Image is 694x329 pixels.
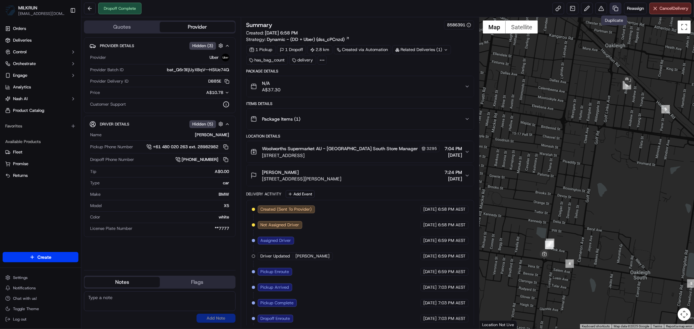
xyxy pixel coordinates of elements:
span: Provider Batch ID [90,67,124,73]
button: Provider DetailsHidden (3) [89,40,230,51]
a: Open this area in Google Maps (opens a new window) [481,320,503,329]
span: 7:03 PM AEST [438,300,466,306]
span: Fleet [13,149,22,155]
span: Product Catalog [13,108,44,113]
span: Make [90,191,101,197]
span: [DATE] [423,238,437,243]
span: A$10.78 [207,90,224,95]
div: Available Products [3,137,78,147]
button: MILKRUN [18,5,37,11]
span: 7:03 PM AEST [438,284,466,290]
a: Promise [5,161,76,167]
span: 6:59 PM AEST [438,269,466,275]
span: Orders [13,26,26,32]
button: [PHONE_NUMBER] [175,156,229,163]
a: Terms (opens in new tab) [653,324,662,328]
a: Fleet [5,149,76,155]
span: Provider [90,55,106,60]
span: Woolworths Supermarket AU - [GEOGRAPHIC_DATA] South Store Manager [262,145,418,152]
span: Pickup Phone Number [90,144,133,150]
img: MILKRUN [5,5,16,16]
a: Orders [3,23,78,34]
button: Notifications [3,283,78,293]
button: Chat with us! [3,294,78,303]
button: Fleet [3,147,78,157]
div: Related Deliveries (1) [392,45,451,54]
span: Dropoff Enroute [261,316,290,322]
span: Returns [13,173,28,178]
span: Pickup Enroute [261,269,289,275]
button: Show satellite imagery [506,20,538,33]
span: +61 480 020 263 ext. 28982982 [153,144,219,150]
div: white [103,214,229,220]
span: [PHONE_NUMBER] [182,157,219,163]
span: Color [90,214,100,220]
button: Toggle fullscreen view [678,20,691,33]
div: Duplicate [601,16,627,25]
div: 10 [623,81,631,89]
span: [PERSON_NAME] [296,253,330,259]
button: [PERSON_NAME][STREET_ADDRESS][PERSON_NAME]7:24 PM[DATE] [247,165,474,186]
a: Dynamic - (DD + Uber) (dss_cPCnzd) [267,36,350,43]
div: Location Details [246,134,474,139]
span: [DATE] [423,206,437,212]
span: [PERSON_NAME] [262,169,299,176]
button: Engage [3,70,78,81]
div: X5 [104,203,229,209]
button: 8586391 [447,22,471,28]
a: +61 480 020 263 ext. 28982982 [146,143,229,151]
span: Dropoff Phone Number [90,157,134,163]
div: Favorites [3,121,78,131]
span: [STREET_ADDRESS][PERSON_NAME] [262,176,342,182]
div: 1 Pickup [246,45,276,54]
span: Log out [13,317,26,322]
span: 6:59 PM AEST [438,238,466,243]
span: [DATE] [423,253,437,259]
div: 2 [545,241,553,249]
span: 3295 [427,146,437,151]
div: 3 [546,239,554,247]
span: Map data ©2025 Google [614,324,649,328]
button: [EMAIL_ADDRESS][DOMAIN_NAME] [18,11,65,16]
button: Hidden (5) [189,120,225,128]
span: Driver Updated [261,253,290,259]
button: Show street map [483,20,506,33]
span: Pickup Complete [261,300,294,306]
span: Type [90,180,100,186]
span: Deliveries [13,37,32,43]
button: Log out [3,315,78,324]
span: 6:59 PM AEST [438,253,466,259]
button: MILKRUNMILKRUN[EMAIL_ADDRESS][DOMAIN_NAME] [3,3,67,18]
span: Toggle Theme [13,306,39,311]
span: Reassign [627,6,644,11]
div: BMW [103,191,229,197]
img: uber-new-logo.jpeg [222,54,229,61]
span: Package Items ( 1 ) [262,116,301,122]
button: DB85E [209,78,229,84]
span: [DATE] [423,284,437,290]
button: Flags [160,277,235,287]
a: Created via Automation [334,45,391,54]
a: Returns [5,173,76,178]
div: car [102,180,229,186]
button: Map camera controls [678,308,691,321]
span: Create [37,254,51,260]
div: has_bag_count [246,56,288,65]
span: Model [90,203,102,209]
button: Settings [3,273,78,282]
button: A$10.78 [172,90,229,96]
span: 7:24 PM [444,169,462,176]
span: Provider Delivery ID [90,78,129,84]
span: [STREET_ADDRESS] [262,152,440,159]
span: 6:58 PM AEST [438,206,466,212]
span: Analytics [13,84,31,90]
span: Provider Details [100,43,134,48]
span: Orchestrate [13,61,36,67]
a: Analytics [3,82,78,92]
span: [DATE] [444,176,462,182]
div: 4 [565,259,574,268]
span: Settings [13,275,28,280]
